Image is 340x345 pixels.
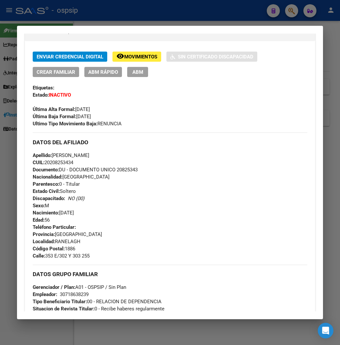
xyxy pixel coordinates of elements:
[49,92,71,98] strong: INACTIVO
[33,181,59,187] strong: Parentesco:
[88,69,118,75] span: ABM Rápido
[37,54,103,60] span: Enviar Credencial Digital
[33,196,65,201] strong: Discapacitado:
[33,121,122,127] span: RENUNCIA
[68,196,84,201] i: NO (00)
[33,210,74,216] span: [DATE]
[127,67,148,77] button: ABM
[33,114,91,119] span: [DATE]
[33,299,87,305] strong: Tipo Beneficiario Titular:
[37,69,75,75] span: Crear Familiar
[33,203,45,209] strong: Sexo:
[166,52,257,62] button: Sin Certificado Discapacidad
[33,188,60,194] strong: Estado Civil:
[33,203,49,209] span: M
[33,106,90,112] span: [DATE]
[33,306,94,312] strong: Situacion de Revista Titular:
[33,239,80,244] span: RANELAGH
[33,152,52,158] strong: Apellido:
[33,217,50,223] span: 56
[132,69,143,75] span: ABM
[33,106,75,112] strong: Última Alta Formal:
[33,284,126,290] span: A01 - OSPSIP / Sin Plan
[33,246,75,252] span: 1886
[33,152,89,158] span: [PERSON_NAME]
[33,174,62,180] strong: Nacionalidad:
[178,54,253,60] span: Sin Certificado Discapacidad
[33,231,55,237] strong: Provincia:
[33,85,54,91] strong: Etiquetas:
[124,54,157,60] span: Movimientos
[33,160,73,165] span: 20208253434
[33,167,138,173] span: DU - DOCUMENTO UNICO 20825343
[33,67,79,77] button: Crear Familiar
[33,139,307,146] h3: DATOS DEL AFILIADO
[33,231,102,237] span: [GEOGRAPHIC_DATA]
[112,52,161,62] button: Movimientos
[116,52,124,60] mat-icon: remove_red_eye
[33,174,110,180] span: [GEOGRAPHIC_DATA]
[33,253,90,259] span: 353 E/302 Y 303 255
[60,291,89,298] div: 30718638239
[318,323,333,338] div: Open Intercom Messenger
[33,167,59,173] strong: Documento:
[33,188,76,194] span: Soltero
[33,224,76,230] strong: Teléfono Particular:
[33,92,49,98] strong: Estado:
[33,246,65,252] strong: Código Postal:
[33,114,76,119] strong: Última Baja Formal:
[33,217,44,223] strong: Edad:
[33,306,164,312] span: 0 - Recibe haberes regularmente
[33,291,57,297] strong: Empleador:
[33,284,75,290] strong: Gerenciador / Plan:
[33,299,161,305] span: 00 - RELACION DE DEPENDENCIA
[33,271,307,278] h3: DATOS GRUPO FAMILIAR
[84,67,122,77] button: ABM Rápido
[33,253,45,259] strong: Calle:
[33,52,107,62] button: Enviar Credencial Digital
[33,239,55,244] strong: Localidad:
[33,160,44,165] strong: CUIL:
[33,121,97,127] strong: Ultimo Tipo Movimiento Baja:
[33,181,80,187] span: 0 - Titular
[33,210,59,216] strong: Nacimiento:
